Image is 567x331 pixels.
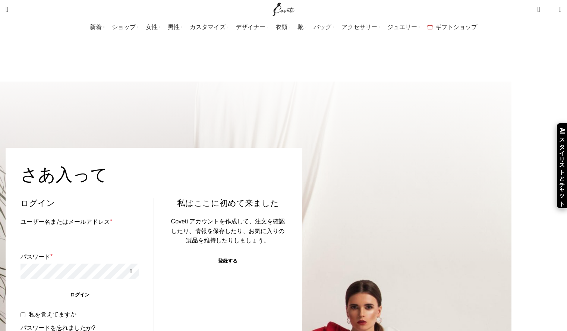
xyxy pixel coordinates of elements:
a: ジュエリー [387,20,420,35]
font: ユーザー名またはメールアドレス [21,219,110,225]
img: ギフトバッグ [427,25,433,29]
a: 登録する [211,253,245,268]
font: デザイナー [236,24,265,30]
font: ギフトショップ [435,24,477,30]
font: Coveti アカウントを作成して、注文を確認したり、情報を保存したり、お気に入りの製品を維持したりしましょう。 [171,218,285,244]
font: 私はここに初めて来ました [177,198,279,208]
a: 0 [533,2,544,17]
font: 0 [540,4,542,8]
font: ログイン [70,292,89,297]
font: 私のアカウント [225,43,342,61]
font: 女性 [146,24,158,30]
a: ギフトショップ [427,20,477,35]
font: パスワードを忘れましたか? [21,325,95,331]
font: 男性 [168,24,180,30]
font: ログイン [21,198,55,208]
div: 私のウィッシュリスト [546,2,553,17]
a: 検索 [2,2,12,17]
font: パスワード [21,254,50,260]
a: ショップ [112,20,138,35]
a: 靴 [297,20,306,35]
div: メインナビゲーション [2,20,565,35]
a: 衣類 [275,20,290,35]
a: 男性 [168,20,182,35]
font: バッグ [314,24,331,30]
a: デザイナー [236,20,268,35]
font: 靴 [297,24,303,30]
font: 衣類 [275,24,287,30]
button: ログイン [21,287,139,302]
a: バッグ [314,20,334,35]
a: 家 [256,68,262,74]
font: ショップ [112,24,136,30]
a: サイトロゴ [271,6,296,12]
a: カスタマイズ [190,20,228,35]
font: 0 [549,8,551,12]
font: アクセサリー [341,24,377,30]
a: 女性 [146,20,160,35]
a: 新着 [90,20,104,35]
font: カスタマイズ [190,24,226,30]
font: 新着 [90,24,102,30]
font: 私のアカウント [270,68,311,74]
font: 登録する [218,258,237,263]
font: ジュエリー [387,24,417,30]
font: さあ入って [21,165,108,184]
font: 私を覚えてますか [29,311,76,318]
a: アクセサリー [341,20,380,35]
button: パスワードを表示 [123,264,139,279]
input: 私を覚えてますか [21,312,25,317]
